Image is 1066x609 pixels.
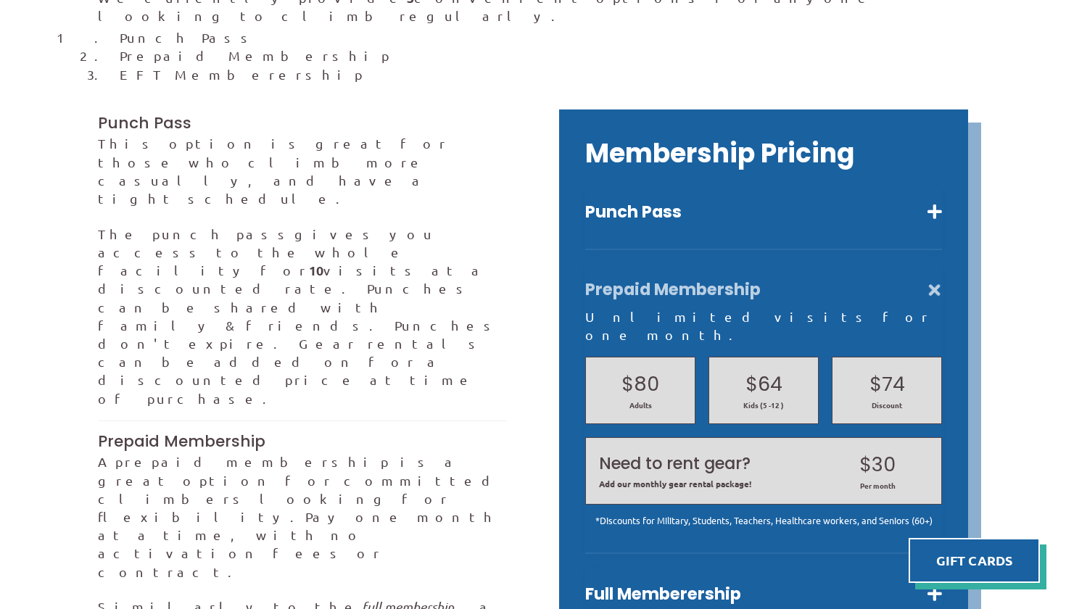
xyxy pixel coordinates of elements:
[599,478,814,489] span: Add our monthly gear rental package!
[722,400,805,410] span: Kids (5 -12 )
[585,136,942,172] h2: Membership Pricing
[599,452,814,476] h2: Need to rent gear?
[98,226,500,406] span: gives you access to the whole facility for visits at a discounted rate. Punches can be shared wit...
[827,481,928,491] span: Per month
[98,134,507,207] p: This option is great for those who climb more casually, and have a tight schedule.
[585,514,942,527] div: *Discounts for Military, Students, Teachers, Healthcare workers, and Seniors (60+)
[120,65,968,83] li: EFT Memberership
[599,400,682,410] span: Adults
[120,28,968,46] li: Punch Pass
[846,400,928,410] span: Discount
[585,307,942,344] div: Unlimited visits for one month.
[846,370,928,398] h2: $74
[98,112,507,134] h3: Punch Pass
[599,370,682,398] h2: $80
[120,46,968,65] li: Prepaid Membership
[98,225,507,407] p: The punch pass
[827,451,928,478] h2: $30
[98,454,504,524] span: A prepaid membership is a great option for committed climbers looking for flexibility.
[309,262,323,278] strong: 10
[722,370,805,398] h2: $64
[98,452,507,580] p: Pay one month at a time, with no activation fees or contract.
[98,431,507,452] h3: Prepaid Membership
